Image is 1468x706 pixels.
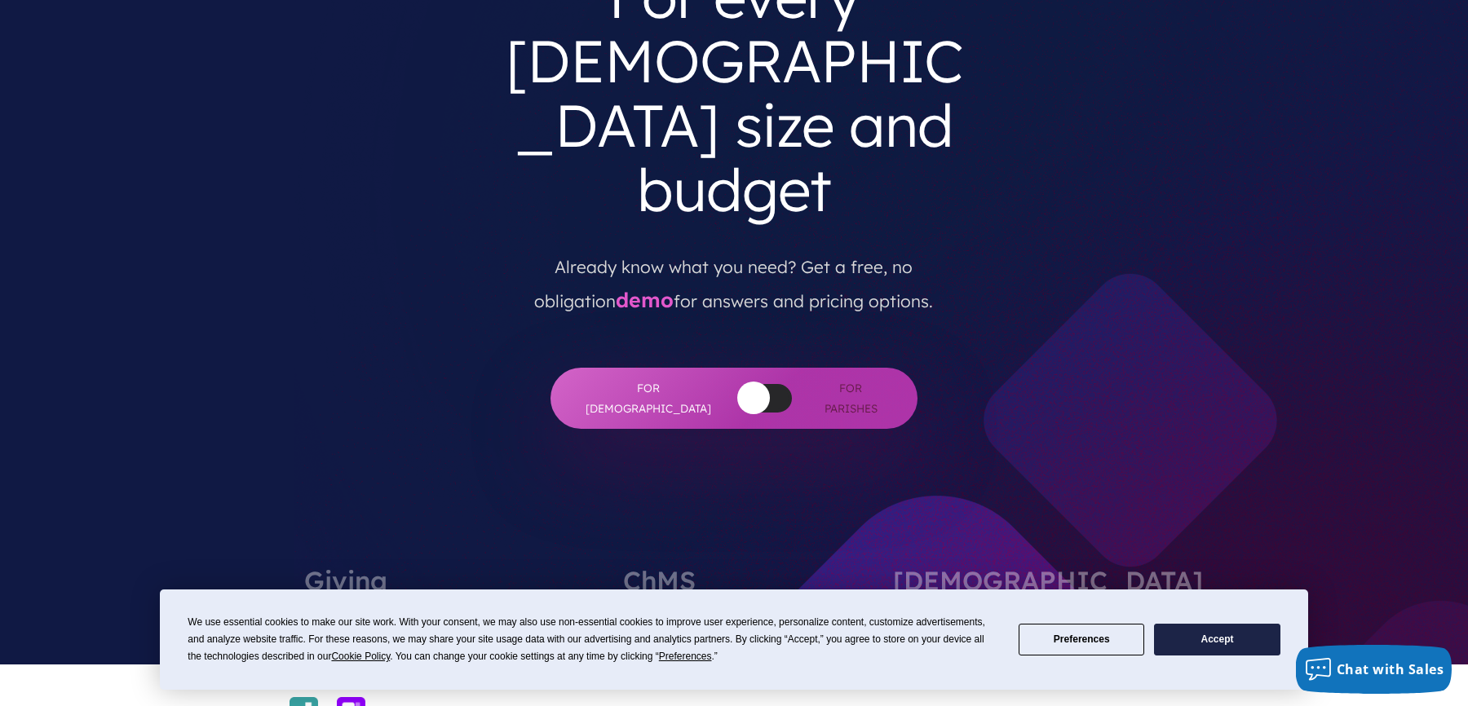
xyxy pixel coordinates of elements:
label: ChMS [478,567,841,664]
p: Already know what you need? Get a free, no obligation for answers and pricing options. [500,236,968,319]
label: Giving [217,567,475,664]
span: For [DEMOGRAPHIC_DATA] [583,378,714,418]
span: Chat with Sales [1337,660,1444,678]
a: demo [616,287,674,312]
div: We use essential cookies to make our site work. With your consent, we may also use non-essential ... [188,614,999,665]
span: For Parishes [816,378,885,418]
button: Chat with Sales [1296,645,1453,694]
button: Preferences [1019,624,1144,655]
button: Accept [1154,624,1280,655]
span: Preferences [659,651,712,662]
label: [DEMOGRAPHIC_DATA] [844,567,1252,664]
span: Cookie Policy [331,651,390,662]
div: Cookie Consent Prompt [160,589,1308,690]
